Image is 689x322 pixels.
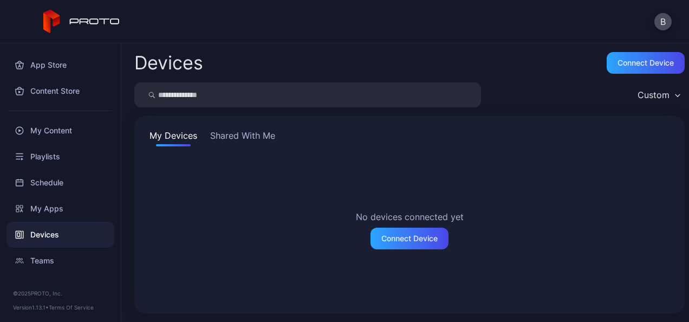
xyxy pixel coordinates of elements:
a: Schedule [6,170,114,196]
a: Content Store [6,78,114,104]
button: Custom [632,82,685,107]
button: Connect device [607,52,685,74]
button: My Devices [147,129,199,146]
h2: Devices [134,53,203,73]
a: Terms Of Service [49,304,94,311]
a: Teams [6,248,114,274]
button: Shared With Me [208,129,277,146]
h2: No devices connected yet [356,210,464,223]
button: B [654,13,672,30]
div: Connect Device [381,234,438,243]
a: Playlists [6,144,114,170]
a: App Store [6,52,114,78]
div: Connect device [617,59,674,67]
div: © 2025 PROTO, Inc. [13,289,108,298]
a: My Content [6,118,114,144]
button: Connect Device [370,228,448,249]
div: Custom [638,89,669,100]
span: Version 1.13.1 • [13,304,49,311]
a: My Apps [6,196,114,222]
a: Devices [6,222,114,248]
